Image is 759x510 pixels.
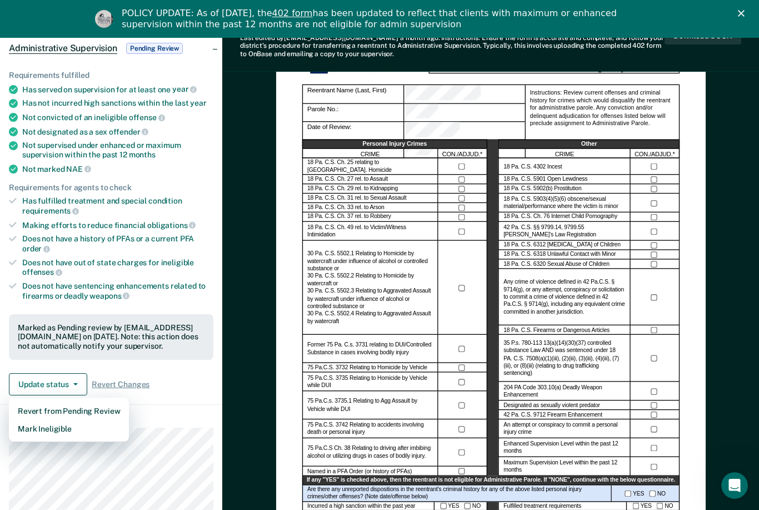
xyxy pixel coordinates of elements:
[126,43,183,54] span: Pending Review
[302,476,679,485] div: If any "YES" is checked above, then the reentrant is not eligible for Administrative Parole. If "...
[307,341,433,356] label: Former 75 Pa. C.s. 3731 relating to DUI/Controlled Substance in cases involving bodily injury
[302,122,403,140] div: Date of Review:
[129,113,165,122] span: offense
[307,176,388,184] label: 18 Pa. C.S. Ch. 27 rel. to Assault
[22,234,213,253] div: Does not have a history of PFAs or a current PFA order
[721,472,748,499] iframe: Intercom live chat
[22,268,62,276] span: offenses
[22,98,213,108] div: Has not incurred high sanctions within the last
[9,71,213,80] div: Requirements fulfilled
[503,261,610,269] label: 18 Pa. C.S. 6320 Sexual Abuse of Children
[147,221,196,230] span: obligations
[404,122,525,140] div: Date of Review:
[503,422,626,437] label: An attempt or conspiracy to commit a personal injury crime
[307,398,433,413] label: 75 Pa.C.s. 3735.1 Relating to Agg Assault by Vehicle while DUI
[503,242,621,250] label: 18 Pa. C.S. 6312 [MEDICAL_DATA] of Children
[498,140,680,149] div: Other
[503,163,562,171] label: 18 Pa. C.S. 4302 Incest
[9,43,117,54] span: Administrative Supervision
[503,384,626,399] label: 204 PA Code 303.10(a) Deadly Weapon Enhancement
[22,258,213,277] div: Does not have out of state charges for ineligible
[438,149,487,159] div: CON./ADJUD.*
[503,279,626,316] label: Any crime of violence defined in 42 Pa.C.S. § 9714(g), or any attempt, conspiracy or solicitation...
[172,85,197,93] span: year
[503,214,617,221] label: 18 Pa. C.S. Ch. 76 Internet Child Pornography
[9,373,87,395] button: Update status
[302,45,428,77] img: PDOC Logo
[109,127,149,136] span: offender
[404,103,525,122] div: Parole No.:
[18,323,204,351] div: Marked as Pending review by [EMAIL_ADDRESS][DOMAIN_NAME] on [DATE]. Note: this action does not au...
[302,149,438,159] div: CRIME
[525,85,680,158] div: Instructions: Review current offenses and criminal history for crimes which would disqualify the ...
[498,149,631,159] div: CRIME
[302,485,611,502] div: Are there any unreported dispositions in the reentrant's criminal history for any of the above li...
[307,422,433,437] label: 75 Pa.C.S. 3742 Relating to accidents involving death or personal injury
[503,251,616,259] label: 18 Pa. C.S. 6318 Unlawful Contact with Minor
[307,468,412,476] label: Named in a PFA Order (or history of PFAs)
[503,411,602,419] label: 42 Pa. C.S. 9712 Firearm Enhancement
[9,402,129,420] button: Revert from Pending Review
[190,98,206,107] span: year
[307,214,391,221] label: 18 Pa. C.S. Ch. 37 rel. to Robbery
[503,185,581,193] label: 18 Pa. C.S. 5902(b) Prostitution
[302,103,403,122] div: Parole No.:
[22,206,79,215] span: requirements
[503,224,626,239] label: 42 Pa. C.S. §§ 9799.14, 9799.55 [PERSON_NAME]’s Law Registration
[22,281,213,300] div: Does not have sentencing enhancements related to firearms or deadly
[307,374,433,389] label: 75 Pa.C.S. 3735 Relating to Homicide by Vehicle while DUI
[95,10,113,28] img: Profile image for Kim
[611,485,679,502] div: YES NO
[22,127,213,137] div: Not designated as a sex
[307,250,433,325] label: 30 Pa. C.S. 5502.1 Relating to Homicide by watercraft under influence of alcohol or controlled su...
[307,445,433,460] label: 75 Pa.C.S Ch. 38 Relating to driving after imbibing alcohol or utilizing drugs in cases of bodily...
[22,85,213,95] div: Has served on supervision for at least one
[503,326,610,334] label: 18 Pa. C.S. Firearms or Dangerous Articles
[9,183,213,192] div: Requirements for agents to check
[307,224,433,239] label: 18 Pa. C.S. Ch. 49 rel. to Victim/Witness Intimidation
[89,291,129,300] span: weapons
[307,185,398,193] label: 18 Pa. C.S. Ch. 29 rel. to Kidnapping
[307,159,433,174] label: 18 Pa. C.S. Ch. 25 relating to [GEOGRAPHIC_DATA]. Homicide
[22,220,213,230] div: Making efforts to reduce financial
[22,164,213,174] div: Not marked
[302,140,487,149] div: Personal Injury Crimes
[503,440,626,455] label: Enhanced Supervision Level within the past 12 months
[503,459,626,474] label: Maximum Supervision Level within the past 12 months
[22,141,213,160] div: Not supervised under enhanced or maximum supervision within the past 12
[307,195,406,202] label: 18 Pa. C.S. Ch. 31 rel. to Sexual Assault
[307,204,385,212] label: 18 Pa. C.S. Ch. 33 rel. to Arson
[738,10,749,17] div: Close
[503,402,600,409] label: Designated as sexually violent predator
[404,85,525,103] div: Reentrant Name (Last, First)
[9,420,129,438] button: Mark Ineligible
[92,380,149,389] span: Revert Changes
[302,85,403,103] div: Reentrant Name (Last, First)
[66,165,91,174] span: NAE
[503,176,587,184] label: 18 Pa. C.S. 5901 Open Lewdness
[272,8,313,18] a: 402 form
[22,112,213,122] div: Not convicted of an ineligible
[630,149,679,159] div: CON./ADJUD.*
[307,364,427,372] label: 75 Pa.C.S. 3732 Relating to Homicide by Vehicle
[122,8,646,30] div: POLICY UPDATE: As of [DATE], the has been updated to reflect that clients with maximum or enhance...
[240,34,665,58] div: Last edited by [EMAIL_ADDRESS][DOMAIN_NAME] . Instructions: Ensure the form is accurate and compl...
[503,340,626,378] label: 35 P.s. 780-113 13(a)(14)(30)(37) controlled substance Law AND was sentenced under 18 PA. C.S. 75...
[428,58,680,74] div: Administrative Parole Eligibility
[129,150,156,159] span: months
[22,196,213,215] div: Has fulfilled treatment and special condition
[503,196,626,211] label: 18 Pa. C.S. 5903(4)(5)(6) obscene/sexual material/performance where the victim is minor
